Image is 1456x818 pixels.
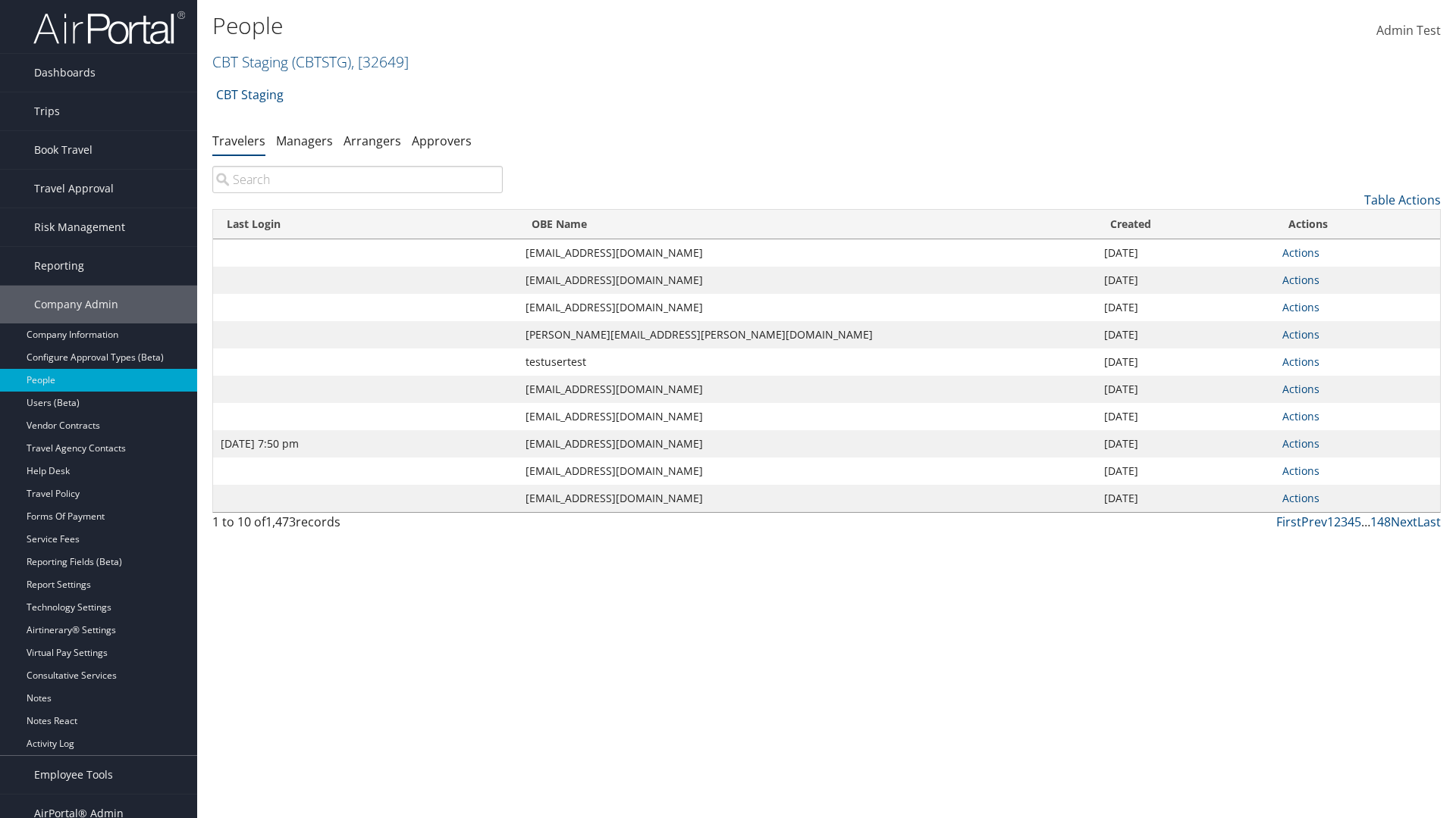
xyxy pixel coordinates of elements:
a: Actions [1282,436,1319,451]
td: [EMAIL_ADDRESS][DOMAIN_NAME] [518,485,1097,512]
td: [DATE] 7:50 pm [213,430,518,457]
td: [EMAIL_ADDRESS][DOMAIN_NAME] [518,430,1097,457]
td: [DATE] [1097,457,1275,485]
span: Reporting [34,247,84,285]
a: Actions [1282,300,1319,314]
td: [EMAIL_ADDRESS][DOMAIN_NAME] [518,403,1097,430]
a: Actions [1282,382,1319,396]
td: [DATE] [1097,267,1275,294]
a: Last [1417,514,1441,530]
td: testusertest [518,348,1097,376]
td: [DATE] [1097,403,1275,430]
a: Next [1391,514,1417,530]
span: Admin Test [1376,22,1441,39]
a: First [1276,514,1301,530]
a: Actions [1282,464,1319,478]
span: ( CBTSTG ) [292,52,351,72]
th: Created: activate to sort column ascending [1097,210,1275,239]
a: CBT Staging [212,52,409,72]
a: Actions [1282,354,1319,369]
span: Dashboards [34,54,96,92]
th: OBE Name: activate to sort column ascending [518,210,1097,239]
td: [PERSON_NAME][EMAIL_ADDRESS][PERSON_NAME][DOMAIN_NAME] [518,321,1097,348]
td: [DATE] [1097,430,1275,457]
td: [DATE] [1097,348,1275,376]
a: Actions [1282,409,1319,423]
td: [DATE] [1097,376,1275,403]
td: [DATE] [1097,321,1275,348]
a: Approvers [412,133,472,149]
a: Actions [1282,327,1319,342]
td: [EMAIL_ADDRESS][DOMAIN_NAME] [518,457,1097,485]
a: 1 [1327,514,1334,530]
img: airportal-logo.png [33,10,185,45]
td: [EMAIL_ADDRESS][DOMAIN_NAME] [518,267,1097,294]
a: 3 [1341,514,1348,530]
a: 4 [1348,514,1354,530]
a: Travelers [212,133,265,149]
span: Trips [34,92,60,130]
td: [EMAIL_ADDRESS][DOMAIN_NAME] [518,239,1097,267]
a: Managers [276,133,333,149]
a: CBT Staging [216,80,284,110]
span: Travel Approval [34,170,114,208]
a: Prev [1301,514,1327,530]
span: Risk Management [34,208,125,246]
td: [EMAIL_ADDRESS][DOMAIN_NAME] [518,376,1097,403]
th: Last Login: activate to sort column ascending [213,210,518,239]
span: Company Admin [34,286,118,323]
a: 5 [1354,514,1361,530]
div: 1 to 10 of records [212,513,503,539]
h1: People [212,10,1031,42]
span: Employee Tools [34,756,113,794]
a: 148 [1370,514,1391,530]
span: 1,473 [265,514,296,530]
a: Table Actions [1364,192,1441,208]
a: Arrangers [344,133,401,149]
td: [DATE] [1097,239,1275,267]
span: , [ 32649 ] [351,52,409,72]
th: Actions [1275,210,1440,239]
span: … [1361,514,1370,530]
a: Actions [1282,491,1319,505]
a: Actions [1282,245,1319,260]
a: 2 [1334,514,1341,530]
td: [DATE] [1097,485,1275,512]
td: [EMAIL_ADDRESS][DOMAIN_NAME] [518,294,1097,321]
a: Actions [1282,273,1319,287]
input: Search [212,166,503,193]
a: Admin Test [1376,8,1441,55]
span: Book Travel [34,131,93,169]
td: [DATE] [1097,294,1275,321]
